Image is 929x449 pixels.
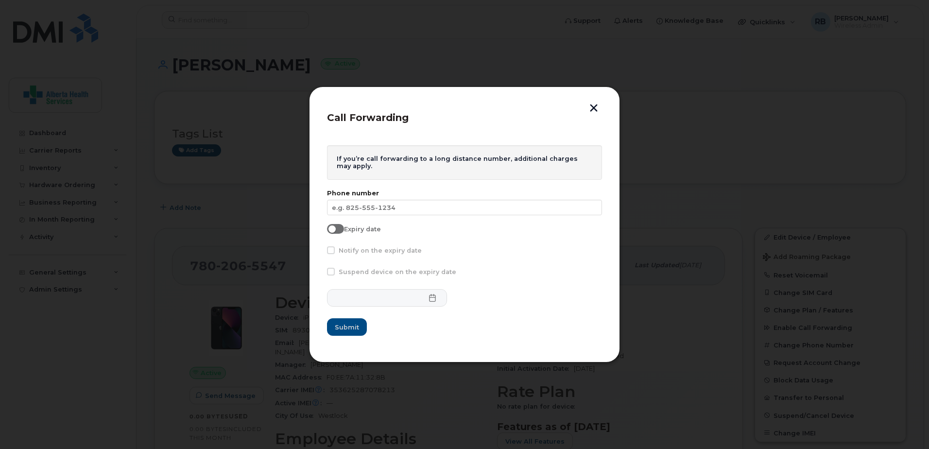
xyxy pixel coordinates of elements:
span: Call Forwarding [327,112,409,123]
div: If you’re call forwarding to a long distance number, additional charges may apply. [327,145,602,180]
label: Phone number [327,190,602,197]
span: Submit [335,323,359,332]
span: Expiry date [344,225,381,233]
input: Expiry date [327,224,335,232]
input: e.g. 825-555-1234 [327,200,602,215]
button: Submit [327,318,367,336]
